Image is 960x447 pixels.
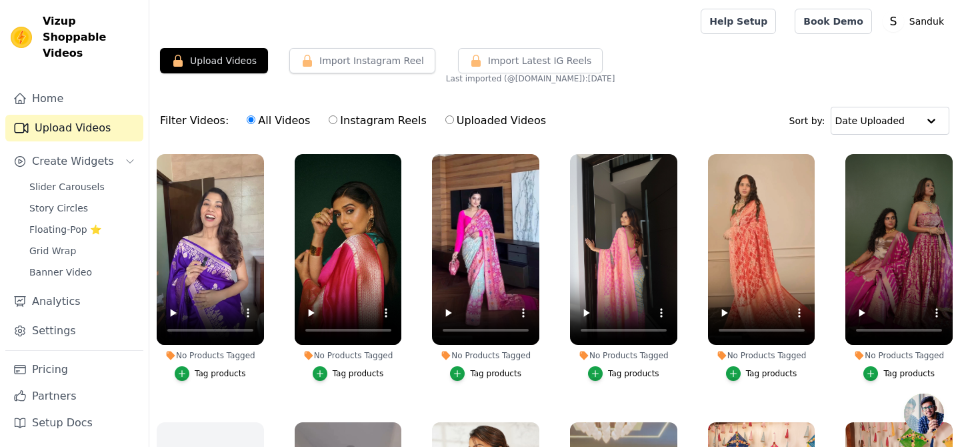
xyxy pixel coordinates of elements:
[5,115,143,141] a: Upload Videos
[21,177,143,196] a: Slider Carousels
[313,366,384,381] button: Tag products
[904,394,944,434] div: Open chat
[289,48,435,73] button: Import Instagram Reel
[29,180,105,193] span: Slider Carousels
[29,201,88,215] span: Story Circles
[445,112,547,129] label: Uploaded Videos
[708,350,815,361] div: No Products Tagged
[488,54,592,67] span: Import Latest IG Reels
[863,366,935,381] button: Tag products
[175,366,246,381] button: Tag products
[160,48,268,73] button: Upload Videos
[29,244,76,258] span: Grid Wrap
[458,48,603,73] button: Import Latest IG Reels
[5,148,143,175] button: Create Widgets
[21,242,143,260] a: Grid Wrap
[470,368,521,379] div: Tag products
[195,368,246,379] div: Tag products
[295,350,402,361] div: No Products Tagged
[446,73,615,84] span: Last imported (@ [DOMAIN_NAME] ): [DATE]
[904,9,949,33] p: Sanduk
[889,15,897,28] text: S
[333,368,384,379] div: Tag products
[5,383,143,410] a: Partners
[21,199,143,217] a: Story Circles
[845,350,953,361] div: No Products Tagged
[608,368,659,379] div: Tag products
[247,115,255,124] input: All Videos
[32,153,114,169] span: Create Widgets
[29,266,92,279] span: Banner Video
[883,9,949,33] button: S Sanduk
[570,350,677,361] div: No Products Tagged
[157,350,264,361] div: No Products Tagged
[5,318,143,344] a: Settings
[43,13,138,61] span: Vizup Shoppable Videos
[883,368,935,379] div: Tag products
[588,366,659,381] button: Tag products
[5,410,143,436] a: Setup Docs
[21,220,143,239] a: Floating-Pop ⭐
[11,27,32,48] img: Vizup
[328,112,427,129] label: Instagram Reels
[329,115,337,124] input: Instagram Reels
[795,9,871,34] a: Book Demo
[432,350,539,361] div: No Products Tagged
[5,356,143,383] a: Pricing
[29,223,101,236] span: Floating-Pop ⭐
[5,85,143,112] a: Home
[746,368,797,379] div: Tag products
[5,288,143,315] a: Analytics
[445,115,454,124] input: Uploaded Videos
[450,366,521,381] button: Tag products
[701,9,776,34] a: Help Setup
[160,105,553,136] div: Filter Videos:
[246,112,311,129] label: All Videos
[21,263,143,282] a: Banner Video
[789,107,950,135] div: Sort by:
[726,366,797,381] button: Tag products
